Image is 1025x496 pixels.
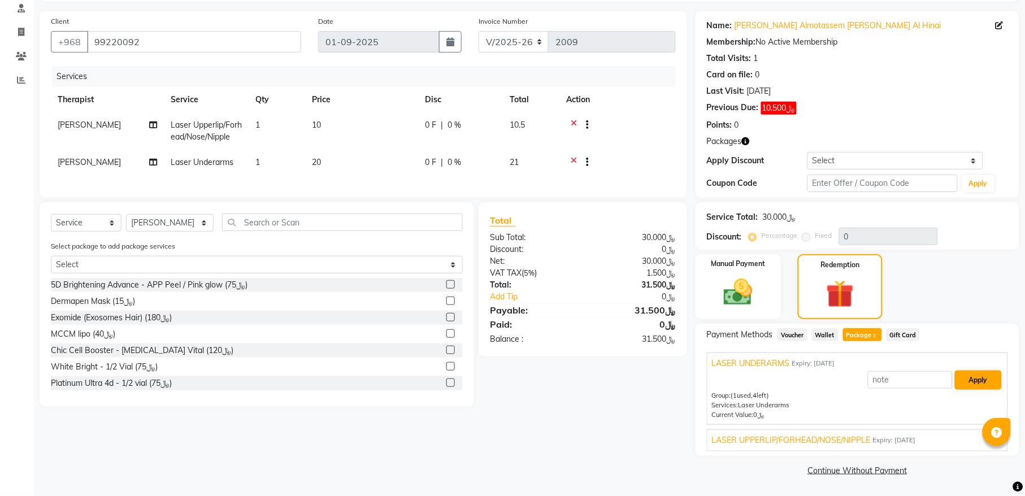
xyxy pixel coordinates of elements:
div: Card on file: [707,69,753,81]
span: | [441,156,443,168]
div: ﷼0 [583,243,684,255]
span: Gift Card [887,328,920,341]
span: ﷼10.500 [761,102,797,115]
span: Laser Upperlip/Forhead/Nose/Nipple [171,120,242,142]
button: Apply [955,371,1002,390]
span: 2 [872,333,878,340]
img: _cash.svg [715,276,762,309]
div: Net: [481,255,583,267]
div: Services [52,66,684,87]
label: Manual Payment [711,259,765,269]
span: Group: [712,391,731,399]
div: ﷼0 [600,291,684,303]
span: Current Value: [712,411,754,419]
div: [DATE] [747,85,771,97]
label: Client [51,16,69,27]
th: Price [305,87,418,112]
th: Service [164,87,249,112]
input: Search or Scan [222,214,463,231]
label: Invoice Number [479,16,528,27]
span: Payment Methods [707,329,773,341]
span: 1 [255,120,260,130]
span: [PERSON_NAME] [58,157,121,167]
span: Total [490,215,516,227]
div: Apply Discount [707,155,807,167]
div: Discount: [707,231,742,243]
div: ( ) [481,267,583,279]
div: Balance : [481,333,583,345]
div: Chic Cell Booster - [MEDICAL_DATA] Vital (﷼120) [51,345,233,356]
th: Qty [249,87,305,112]
span: 10.5 [510,120,525,130]
span: 4 [753,391,757,399]
div: ﷼1.500 [583,267,684,279]
span: 0 % [448,156,461,168]
div: 5D Brightening Advance - APP Peel / Pink glow (﷼75) [51,279,247,291]
div: 1 [754,53,758,64]
th: Disc [418,87,503,112]
label: Percentage [762,230,798,241]
button: Apply [962,175,994,192]
div: ﷼31.500 [583,279,684,291]
div: Dermapen Mask (﷼15) [51,295,135,307]
div: Previous Due: [707,102,759,115]
button: +968 [51,31,88,53]
span: Voucher [778,328,807,341]
img: _gift.svg [818,277,863,311]
span: Laser Underarms [739,401,790,409]
div: No Active Membership [707,36,1008,48]
div: ﷼31.500 [583,303,684,317]
span: LASER UPPERLIP/FORHEAD/NOSE/NIPPLE [712,434,871,446]
input: Enter Offer / Coupon Code [807,175,958,192]
div: Paid: [481,317,583,331]
div: ﷼0 [583,317,684,331]
div: Total: [481,279,583,291]
span: Package [843,328,882,341]
span: 0 F [425,156,436,168]
span: 0 % [448,119,461,131]
div: ﷼30.000 [583,255,684,267]
label: Fixed [815,230,832,241]
th: Action [559,87,676,112]
span: Packages [707,136,742,147]
span: 21 [510,157,519,167]
span: (1 [731,391,737,399]
th: Total [503,87,559,112]
span: 10 [312,120,321,130]
input: note [868,371,953,389]
div: ﷼30.000 [763,211,796,223]
span: Laser Underarms [171,157,233,167]
span: 0 F [425,119,436,131]
label: Select package to add package services [51,241,175,251]
div: 0 [735,119,739,131]
span: LASER UNDERARMS [712,358,790,369]
div: 0 [755,69,760,81]
a: [PERSON_NAME] Almotassem [PERSON_NAME] Al Hinai [735,20,941,32]
span: 1 [255,157,260,167]
span: ﷼0 [754,411,765,419]
span: 20 [312,157,321,167]
div: Sub Total: [481,232,583,243]
div: Name: [707,20,732,32]
input: Search by Name/Mobile/Email/Code [87,31,301,53]
label: Date [318,16,333,27]
span: used, left) [731,391,770,399]
div: ﷼31.500 [583,333,684,345]
div: Payable: [481,303,583,317]
span: 5% [524,268,535,277]
div: Platinum Ultra 4d - 1/2 vial (﷼75) [51,377,172,389]
div: Total Visits: [707,53,752,64]
div: White Bright - 1/2 Vial (﷼75) [51,361,158,373]
a: Continue Without Payment [698,465,1017,477]
span: Wallet [812,328,839,341]
span: VAT TAX [490,268,522,278]
span: Expiry: [DATE] [792,359,835,368]
div: MCCM lipo (﷼40) [51,328,115,340]
span: [PERSON_NAME] [58,120,121,130]
div: Last Visit: [707,85,745,97]
div: Points: [707,119,732,131]
span: Expiry: [DATE] [873,436,916,445]
span: | [441,119,443,131]
th: Therapist [51,87,164,112]
div: Exomide (Exosomes Hair) (﷼180) [51,312,172,324]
